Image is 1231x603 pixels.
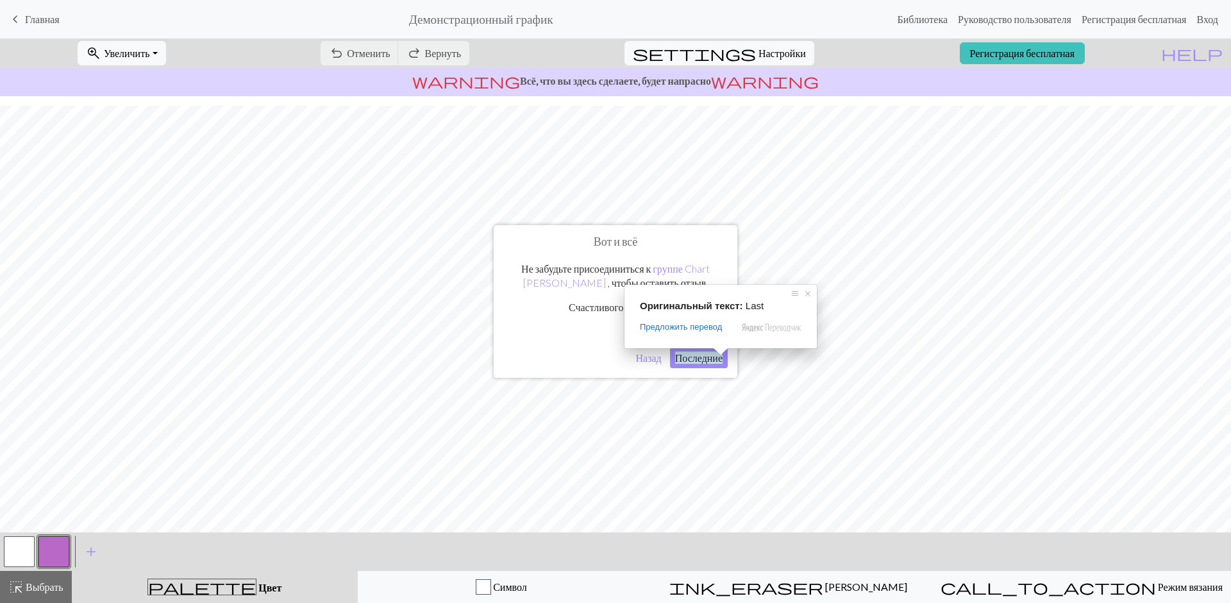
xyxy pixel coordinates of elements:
[1161,44,1223,62] span: help
[1082,13,1187,25] ya-tr-span: Регистрация бесплатная
[148,578,256,596] span: palette
[958,13,1071,25] ya-tr-span: Руководство пользователя
[825,581,907,593] ya-tr-span: [PERSON_NAME]
[758,47,806,59] ya-tr-span: Настройки
[746,300,764,311] span: Last
[86,44,101,62] span: zoom_in
[675,352,723,364] ya-tr-span: Последние
[26,581,63,593] ya-tr-span: Выбрать
[970,47,1075,59] ya-tr-span: Регистрация бесплатная
[412,72,520,90] span: warning
[523,262,710,289] a: группе Chart [PERSON_NAME]
[8,10,23,28] span: keyboard_arrow_left
[358,571,645,603] button: Символ
[640,321,722,333] span: Предложить перевод
[932,571,1231,603] button: Режим вязания
[1076,6,1192,32] a: Регистрация бесплатная
[670,348,728,368] button: Последние
[1191,6,1223,32] a: Вход
[941,578,1156,596] span: call_to_action
[1196,13,1218,25] ya-tr-span: Вход
[25,13,60,25] ya-tr-span: Главная
[711,72,819,90] span: warning
[409,12,553,26] ya-tr-span: Демонстрационный график
[569,301,662,313] ya-tr-span: Счастливого вязания!
[630,348,666,368] button: Назад
[633,46,756,61] i: Settings
[640,300,743,311] span: Оригинальный текст:
[645,571,932,603] button: [PERSON_NAME]
[669,578,823,596] span: ink_eraser
[624,41,814,65] button: SettingsНастройки
[960,42,1085,64] a: Регистрация бесплатная
[503,235,728,249] h1: Вот и всё
[72,571,358,603] button: Цвет
[493,581,527,593] ya-tr-span: Символ
[83,543,99,561] span: add
[892,6,953,32] a: Библиотека
[633,44,756,62] span: settings
[521,262,651,275] ya-tr-span: Не забудьте присоединиться к
[953,6,1076,32] a: Руководство пользователя
[608,276,708,289] ya-tr-span: , чтобы оставить отзыв.
[635,352,661,364] ya-tr-span: Назад
[104,47,150,59] ya-tr-span: Увеличить
[258,581,281,593] ya-tr-span: Цвет
[520,74,711,87] ya-tr-span: Всё, что вы здесь сделаете, будет напрасно
[8,578,24,596] span: highlight_alt
[494,225,737,378] div: Вот и всё
[78,41,166,65] button: Увеличить
[897,13,948,25] ya-tr-span: Библиотека
[8,8,60,30] a: Главная
[1158,581,1223,593] ya-tr-span: Режим вязания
